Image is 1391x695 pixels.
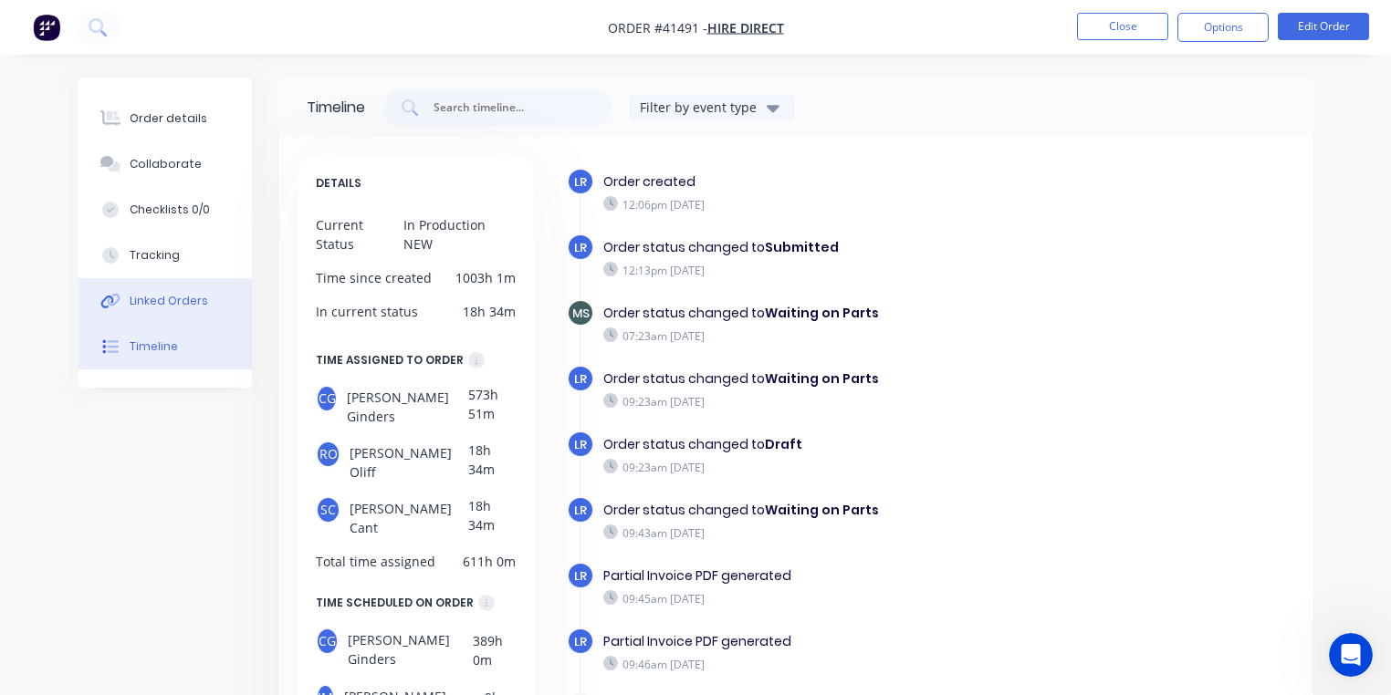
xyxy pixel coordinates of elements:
div: Current Status [316,215,403,254]
img: Factory [33,14,60,41]
div: CG [316,628,339,655]
span: LR [574,173,587,191]
span: [PERSON_NAME] Ginders [348,628,473,669]
div: Linked Orders [130,293,208,309]
span: [PERSON_NAME] Oliff [350,441,468,482]
button: Close [1077,13,1168,40]
div: Collaborate [130,156,202,172]
iframe: Intercom live chat [1329,633,1373,677]
span: LR [574,633,587,650]
div: 12:13pm [DATE] [603,262,1050,278]
b: Waiting on Parts [765,501,879,519]
div: Total time assigned [316,552,435,571]
div: 07:23am [DATE] [603,327,1050,344]
div: Checklists 0/0 [130,202,210,218]
div: CG [316,385,338,412]
div: Tracking [130,247,180,264]
div: Partial Invoice PDF generated [603,566,1050,586]
span: LR [574,239,587,256]
span: LR [574,502,587,519]
button: Collaborate [78,141,252,187]
div: 09:43am [DATE] [603,524,1050,541]
div: TIME SCHEDULED ON ORDER [316,593,474,613]
button: Timeline [78,324,252,369]
div: Order status changed to [603,501,1050,520]
div: 1003h 1m [455,268,516,287]
div: Filter by event type [640,98,762,117]
div: Order status changed to [603,435,1050,454]
div: Order status changed to [603,369,1050,389]
span: Order #41491 - [608,19,707,36]
div: 09:23am [DATE] [603,393,1050,410]
div: 09:23am [DATE] [603,459,1050,475]
div: Order details [130,110,207,127]
b: Waiting on Parts [765,304,879,322]
span: [PERSON_NAME] Ginders [347,385,467,426]
div: Order status changed to [603,304,1050,323]
div: TIME ASSIGNED TO ORDER [316,350,464,370]
b: Waiting on Parts [765,369,879,388]
div: 18h 34m [468,496,516,537]
button: Tracking [78,233,252,278]
b: Draft [765,435,802,453]
div: 573h 51m [468,385,517,426]
div: Time since created [316,268,432,287]
div: In current status [316,302,418,321]
input: Search timeline... [432,99,583,117]
span: LR [574,370,587,388]
div: 18h 34m [463,302,516,321]
div: 389h 0m [473,628,517,669]
button: Checklists 0/0 [78,187,252,233]
div: 611h 0m [463,552,516,571]
span: [PERSON_NAME] Cant [350,496,468,537]
span: MS [572,305,590,322]
button: Edit Order [1278,13,1369,40]
span: LR [574,436,587,453]
div: Timeline [307,97,365,119]
button: Order details [78,96,252,141]
div: 18h 34m [468,441,516,482]
span: LR [574,567,587,585]
div: SC [316,496,340,524]
b: Submitted [765,238,839,256]
span: DETAILS [316,173,361,193]
div: 09:46am [DATE] [603,656,1050,672]
div: Partial Invoice PDF generated [603,632,1050,651]
div: Timeline [130,338,178,355]
div: 09:45am [DATE] [603,590,1050,607]
div: Order status changed to [603,238,1050,257]
div: In Production NEW [403,215,516,254]
button: Filter by event type [630,94,794,121]
button: Options [1177,13,1269,42]
div: 12:06pm [DATE] [603,196,1050,213]
div: RO [316,441,340,468]
button: Linked Orders [78,278,252,324]
div: Order created [603,172,1050,192]
a: Hire Direct [707,19,784,36]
